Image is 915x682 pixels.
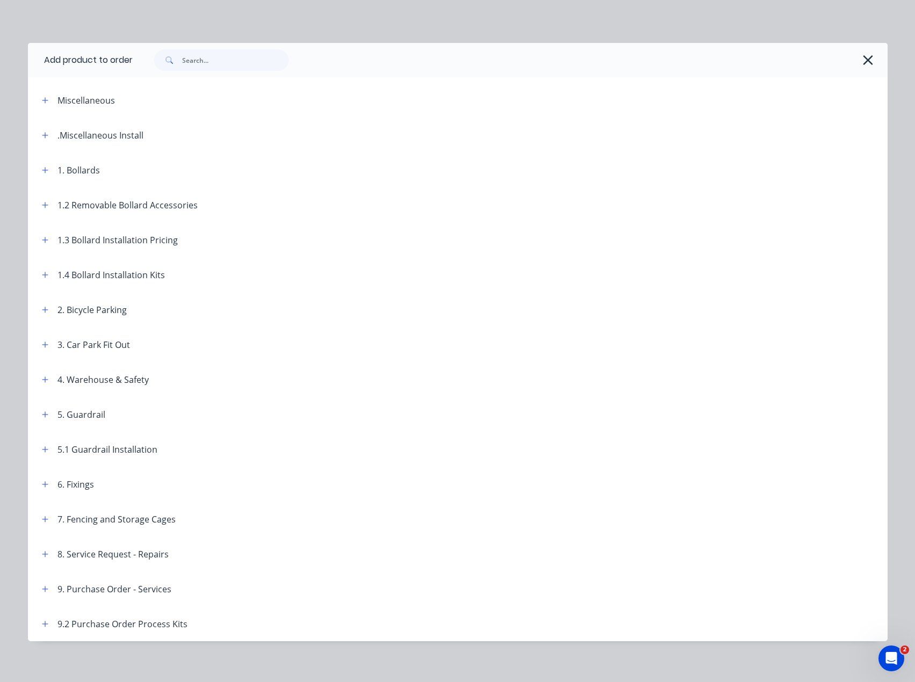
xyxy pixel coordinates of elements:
div: .Miscellaneous Install [57,129,143,142]
div: 1.4 Bollard Installation Kits [57,269,165,281]
div: 5. Guardrail [57,408,105,421]
div: Miscellaneous [57,94,115,107]
div: Add product to order [28,43,133,77]
div: 3. Car Park Fit Out [57,338,130,351]
div: 7. Fencing and Storage Cages [57,513,176,526]
div: 5.1 Guardrail Installation [57,443,157,456]
span: 2 [900,645,909,654]
div: 6. Fixings [57,478,94,491]
iframe: Intercom live chat [878,645,904,671]
div: 8. Service Request - Repairs [57,548,169,561]
div: 9.2 Purchase Order Process Kits [57,618,188,630]
div: 9. Purchase Order - Services [57,583,171,596]
div: 1. Bollards [57,164,100,177]
input: Search... [182,49,289,71]
div: 1.3 Bollard Installation Pricing [57,234,178,246]
div: 2. Bicycle Parking [57,303,127,316]
div: 1.2 Removable Bollard Accessories [57,199,198,212]
div: 4. Warehouse & Safety [57,373,149,386]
